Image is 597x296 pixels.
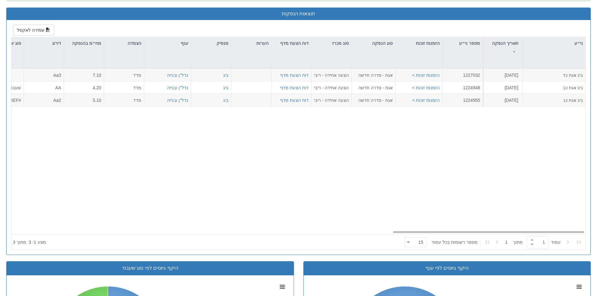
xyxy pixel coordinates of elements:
[11,265,289,272] div: היקף גיוסים לפי סוג שעבוד
[280,73,309,78] a: דוח הצעת מדף
[445,97,480,103] div: 1224955
[280,85,309,90] a: דוח הצעת מדף
[24,37,64,49] div: דירוג
[107,97,141,103] div: מדד
[312,37,351,49] div: סוג מכרז
[352,37,395,49] div: סוג הנפקה
[354,97,393,103] div: אגח - סדרה חדשה
[314,84,349,91] div: הצעה אחידה - ריבית
[26,97,61,103] div: Aa2
[395,37,442,49] div: הזמנות זוכות
[26,84,61,91] div: AA
[13,235,46,249] div: ‏מציג 1 - 3 ‏ מתוך 3
[26,72,61,78] div: Aa3
[412,97,440,103] button: הזמנות זוכות >
[505,239,513,245] span: 1
[314,97,349,103] div: הצעה אחידה - ריבית
[223,84,228,91] button: ביג
[485,84,518,91] div: [DATE]
[13,25,54,35] button: שמירה לאקסל
[525,84,583,91] div: ביג אגח כב
[412,84,440,91] button: הזמנות זוכות >
[443,37,483,49] div: מספר ני״ע
[191,37,231,49] div: מנפיק
[418,239,426,245] div: 15
[280,97,309,102] a: דוח הצעת מדף
[167,72,188,78] button: נדל"ן ובנייה
[523,37,585,49] div: ני״ע
[354,72,393,78] div: אגח - סדרה חדשה
[354,84,393,91] div: אגח - סדרה חדשה
[412,72,440,78] button: הזמנות זוכות >
[64,37,104,56] div: מח״מ בהנפקה
[231,37,271,49] div: הערות
[432,239,478,245] span: ‏מספר רשומות בכל עמוד
[308,265,586,272] div: היקף גיוסים לפי ענף
[107,72,141,78] div: מדד
[66,72,101,78] div: 7.10
[445,84,480,91] div: 1224948
[167,84,188,91] button: נדל"ן ובנייה
[314,72,349,78] div: הצעה אחידה - ריבית
[402,235,584,249] div: ‏ מתוך
[525,97,583,103] div: ביג אגח כג
[223,97,228,103] button: ביג
[107,84,141,91] div: מדד
[551,239,561,245] span: ‏עמוד
[525,72,583,78] div: ביג אגח כד
[66,84,101,91] div: 4.20
[167,97,188,103] button: נדל"ן ובנייה
[484,37,522,56] div: תאריך הנפקה
[104,37,144,49] div: הצמדה
[445,72,480,78] div: 1227032
[271,37,311,56] div: דוח הצעת מדף
[223,72,228,78] button: ביג
[11,11,586,17] h3: תוצאות הנפקות
[144,37,191,49] div: ענף
[66,97,101,103] div: 5.10
[485,97,518,103] div: [DATE]
[485,72,518,78] div: [DATE]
